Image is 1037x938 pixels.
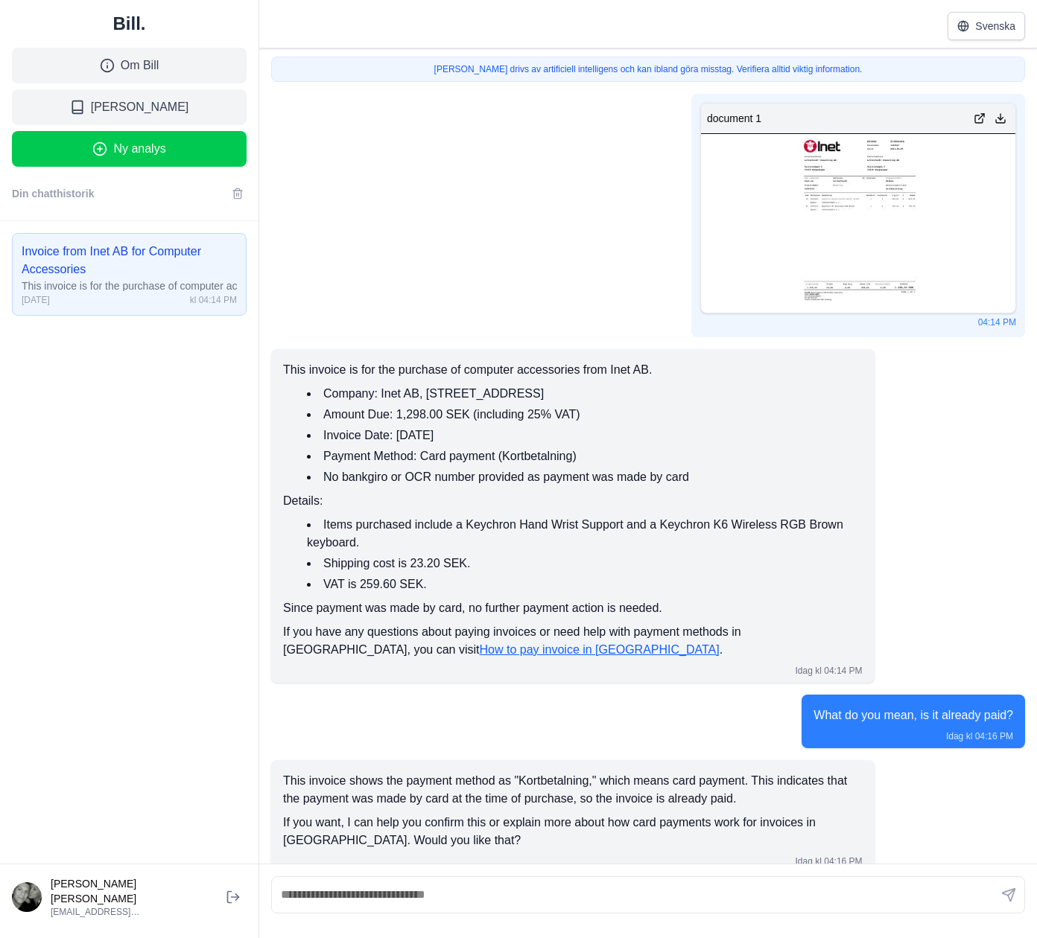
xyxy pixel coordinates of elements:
[51,876,220,906] p: [PERSON_NAME] [PERSON_NAME]
[307,575,863,593] li: VAT is 259.60 SEK.
[284,63,1012,75] p: [PERSON_NAME] drivs av artificiell intelligens och kan ibland göra misstag. Verifiera alltid vikt...
[220,884,247,910] a: Logga ut
[283,772,863,808] p: This invoice shows the payment method as "Kortbetalning," which means card payment. This indicate...
[283,814,863,849] p: If you want, I can help you confirm this or explain more about how card payments work for invoice...
[283,492,863,510] p: Details:
[814,706,1013,724] p: What do you mean, is it already paid?
[113,140,165,158] span: Ny analys
[190,294,237,306] span: kl 04:14 PM
[91,98,189,116] span: [PERSON_NAME]
[700,316,1016,328] div: 04:14 PM
[283,361,863,379] p: This invoice is for the purchase of computer accessories from Inet AB.
[12,89,247,125] a: [PERSON_NAME]
[12,12,247,36] a: Bill.
[307,427,863,444] li: Invoice Date: [DATE]
[707,111,971,126] span: document 1
[795,134,922,313] img: PDF förhandsgranskning
[51,906,140,918] p: [EMAIL_ADDRESS][DOMAIN_NAME]
[12,48,247,83] a: Om Bill
[22,294,50,306] span: [DATE]
[307,406,863,424] li: Amount Due: 1,298.00 SEK (including 25% VAT)
[307,555,863,572] li: Shipping cost is 23.20 SEK.
[479,643,719,656] a: How to pay invoice in [GEOGRAPHIC_DATA]
[229,185,247,202] button: Rensa historik
[12,882,42,912] img: Karl
[283,623,863,659] p: If you have any questions about paying invoices or need help with payment methods in [GEOGRAPHIC_...
[307,468,863,486] li: No bankgiro or OCR number provided as payment was made by card
[283,665,863,677] div: Idag kl 04:14 PM
[948,12,1025,40] button: Svenska
[814,730,1013,742] div: Idag kl 04:16 PM
[307,385,863,403] li: Company: Inet AB, [STREET_ADDRESS]
[307,516,863,552] li: Items purchased include a Keychron Hand Wrist Support and a Keychron K6 Wireless RGB Brown keyboard.
[307,447,863,465] li: Payment Method: Card payment (Kortbetalning)
[121,57,159,74] span: Om Bill
[12,186,94,201] h2: Din chatthistorik
[283,599,863,617] p: Since payment was made by card, no further payment action is needed.
[283,855,863,867] div: Idag kl 04:16 PM
[22,278,237,293] p: This invoice is for the purchase of computer accessories from Inet AB.
[22,243,237,278] h3: Invoice from Inet AB for Computer Accessories
[12,131,247,167] button: Ny analys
